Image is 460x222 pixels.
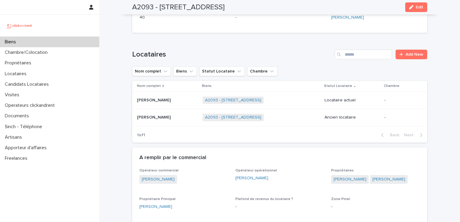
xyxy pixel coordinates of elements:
[132,66,171,76] button: Nom complet
[132,3,225,12] h2: A2093 - [STREET_ADDRESS]
[139,197,176,201] span: Propriétaire Principal
[202,83,212,89] p: Biens
[331,169,354,172] span: Propriétaires
[2,113,34,119] p: Documents
[137,83,161,89] p: Nom complet
[235,14,324,21] p: -
[406,52,423,57] span: Add New
[132,109,427,126] tr: [PERSON_NAME][PERSON_NAME] A2093 - [STREET_ADDRESS] Ancien locataire-
[139,204,172,210] a: [PERSON_NAME]
[396,50,427,59] a: Add New
[376,132,402,138] button: Back
[235,169,277,172] span: Opérateur opérationnel
[2,50,52,55] p: Chambre/Colocation
[142,176,175,183] a: [PERSON_NAME]
[416,5,423,9] span: Edit
[235,204,324,210] p: -
[2,103,60,108] p: Operateurs clickandrent
[331,197,350,201] span: Zone Pinel
[139,155,206,161] h2: A remplir par le commercial
[173,66,197,76] button: Biens
[205,115,261,120] a: A2093 - [STREET_ADDRESS]
[331,204,420,210] p: -
[199,66,245,76] button: Statut Locataire
[247,66,278,76] button: Chambre
[2,39,21,45] p: Biens
[386,133,399,137] span: Back
[137,97,172,103] p: [PERSON_NAME]
[325,115,380,120] p: Ancien locataire
[372,176,405,183] a: [PERSON_NAME]
[2,71,31,77] p: Locataires
[331,14,364,21] a: [PERSON_NAME]
[325,98,380,103] p: Locataire actuel
[334,176,366,183] a: [PERSON_NAME]
[132,128,150,143] p: 1 of 1
[235,197,293,201] span: Plafond de revenus du locataire ?
[235,175,268,181] a: [PERSON_NAME]
[384,83,399,89] p: Chambre
[404,133,417,137] span: Next
[2,145,51,151] p: Apporteur d'affaires
[2,60,36,66] p: Propriétaires
[2,82,54,87] p: Candidats Locataires
[324,83,352,89] p: Statut Locataire
[139,169,179,172] span: Opérateur commercial
[139,14,228,21] p: 40
[335,50,392,59] input: Search
[384,115,418,120] p: -
[2,124,47,130] p: Sinch - Téléphone
[5,20,34,32] img: UCB0brd3T0yccxBKYDjQ
[137,114,172,120] p: [PERSON_NAME]
[2,156,32,161] p: Freelances
[2,134,27,140] p: Artisans
[205,98,261,103] a: A2093 - [STREET_ADDRESS]
[132,50,332,59] h1: Locataires
[132,91,427,109] tr: [PERSON_NAME][PERSON_NAME] A2093 - [STREET_ADDRESS] Locataire actuel-
[402,132,427,138] button: Next
[2,92,24,98] p: Visites
[405,2,427,12] button: Edit
[384,98,418,103] p: -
